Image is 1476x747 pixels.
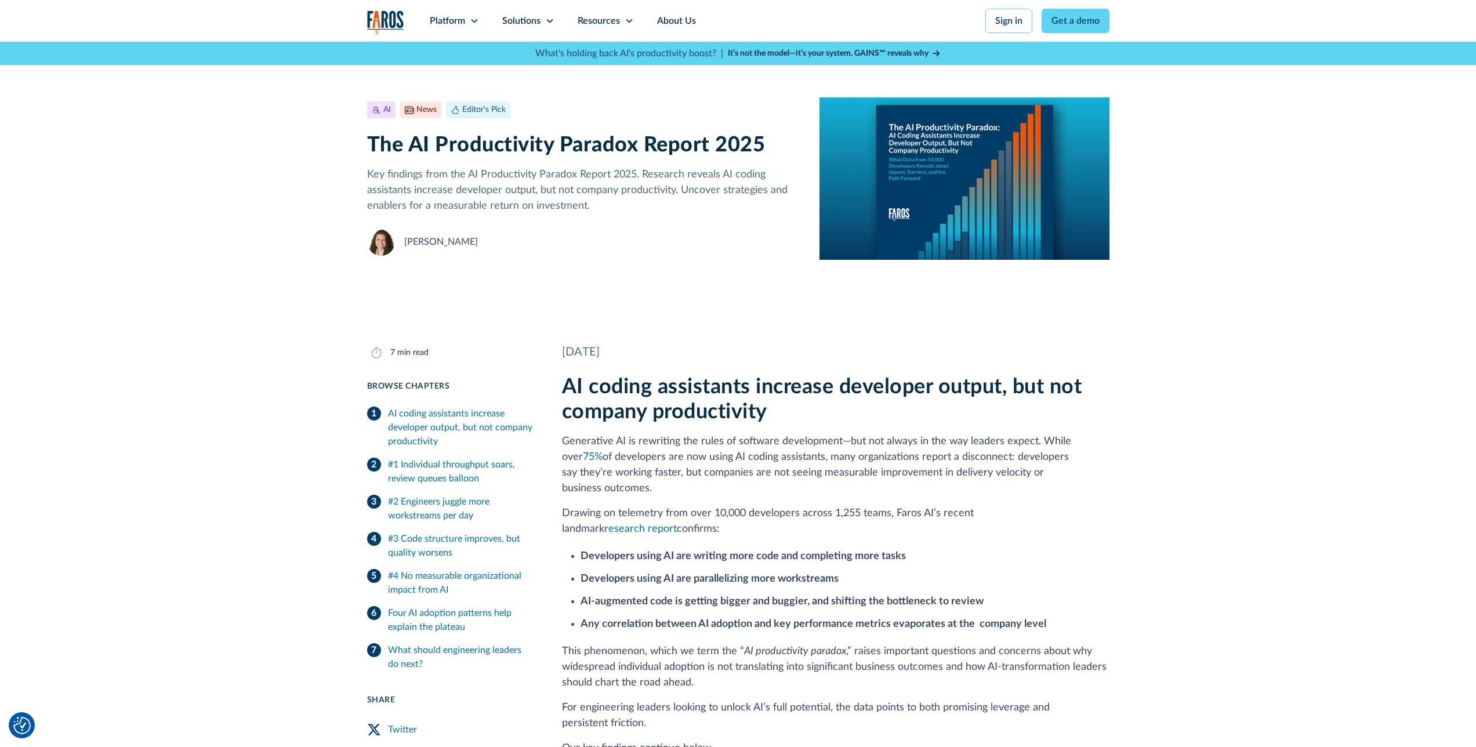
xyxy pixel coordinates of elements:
[583,452,603,462] a: 75%
[367,133,802,158] h1: The AI Productivity Paradox Report 2025
[562,644,1109,691] p: This phenomenon, which we term the “ ,” raises important questions and concerns about why widespr...
[604,524,677,534] a: research report
[985,9,1032,33] a: Sign in
[397,347,429,359] div: min read
[562,343,1109,361] div: [DATE]
[744,646,846,657] em: AI productivity paradox
[430,14,465,28] div: Platform
[388,532,534,560] div: #3 Code structure improves, but quality worsens
[367,564,534,601] a: #4 No measurable organizational impact from AI
[581,619,1046,629] strong: Any correlation between AI adoption and key performance metrics evaporates at the company level
[367,527,534,564] a: #3 Code structure improves, but quality worsens
[581,551,906,561] strong: Developers using AI are writing more code and completing more tasks
[388,569,534,597] div: #4 No measurable organizational impact from AI
[578,14,620,28] div: Resources
[388,723,417,737] div: Twitter
[388,407,534,448] div: AI coding assistants increase developer output, but not company productivity
[562,506,1109,537] p: Drawing on telemetry from over 10,000 developers across 1,255 teams, Faros AI’s recent landmark c...
[581,596,984,607] strong: AI-augmented code is getting bigger and buggier, and shifting the bottleneck to review
[562,434,1109,496] p: Generative AI is rewriting the rules of software development—but not always in the way leaders ex...
[388,643,534,671] div: What should engineering leaders do next?
[367,601,534,639] a: Four AI adoption patterns help explain the plateau
[581,574,839,584] strong: Developers using AI are parallelizing more workstreams
[367,453,534,490] a: #1 Individual throughput soars, review queues balloon
[390,347,395,359] div: 7
[13,717,31,734] img: Revisit consent button
[416,104,437,116] div: News
[562,700,1109,731] p: For engineering leaders looking to unlock AI’s full potential, the data points to both promising ...
[367,639,534,676] a: What should engineering leaders do next?
[367,694,534,706] div: Share
[367,167,802,214] p: Key findings from the AI Productivity Paradox Report 2025. Research reveals AI coding assistants ...
[367,380,534,393] div: Browse Chapters
[562,375,1109,425] h2: AI coding assistants increase developer output, but not company productivity
[388,495,534,523] div: #2 Engineers juggle more workstreams per day
[367,402,534,453] a: AI coding assistants increase developer output, but not company productivity
[367,228,395,256] img: Neely Dunlap
[367,490,534,527] a: #2 Engineers juggle more workstreams per day
[367,10,404,34] a: home
[13,717,31,734] button: Cookie Settings
[728,49,929,57] strong: It’s not the model—it’s your system. GAINS™ reveals why
[502,14,541,28] div: Solutions
[728,48,941,60] a: It’s not the model—it’s your system. GAINS™ reveals why
[388,458,534,485] div: #1 Individual throughput soars, review queues balloon
[404,235,478,249] div: [PERSON_NAME]
[819,97,1109,260] img: A report cover on a blue background. The cover reads:The AI Productivity Paradox: AI Coding Assis...
[1042,9,1109,33] a: Get a demo
[388,606,534,634] div: Four AI adoption patterns help explain the plateau
[367,716,534,744] a: Twitter Share
[462,104,506,116] div: Editor's Pick
[383,104,391,116] div: AI
[367,10,404,34] img: Logo of the analytics and reporting company Faros.
[535,46,723,60] p: What's holding back AI's productivity boost? |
